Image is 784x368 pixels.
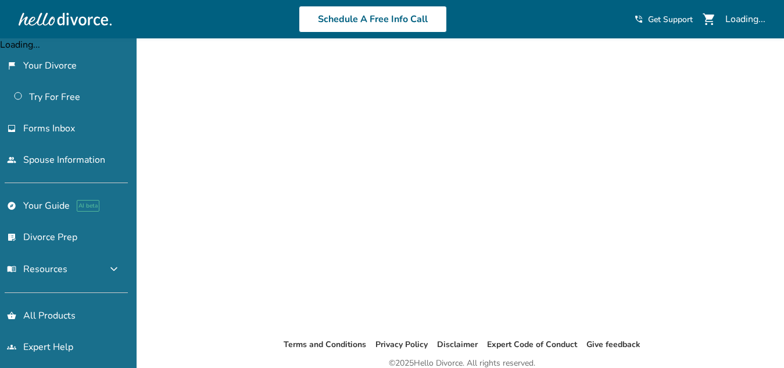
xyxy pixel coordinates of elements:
[7,61,16,70] span: flag_2
[7,155,16,165] span: people
[487,339,577,350] a: Expert Code of Conduct
[634,14,693,25] a: phone_in_talkGet Support
[7,263,67,276] span: Resources
[586,338,640,352] li: Give feedback
[7,124,16,133] span: inbox
[634,15,643,24] span: phone_in_talk
[7,265,16,274] span: menu_book
[77,200,99,212] span: AI beta
[375,339,428,350] a: Privacy Policy
[107,262,121,276] span: expand_more
[23,122,75,135] span: Forms Inbox
[7,201,16,210] span: explore
[702,12,716,26] span: shopping_cart
[284,339,366,350] a: Terms and Conditions
[437,338,478,352] li: Disclaimer
[7,311,16,320] span: shopping_basket
[648,14,693,25] span: Get Support
[7,342,16,352] span: groups
[299,6,447,33] a: Schedule A Free Info Call
[7,233,16,242] span: list_alt_check
[725,13,765,26] div: Loading...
